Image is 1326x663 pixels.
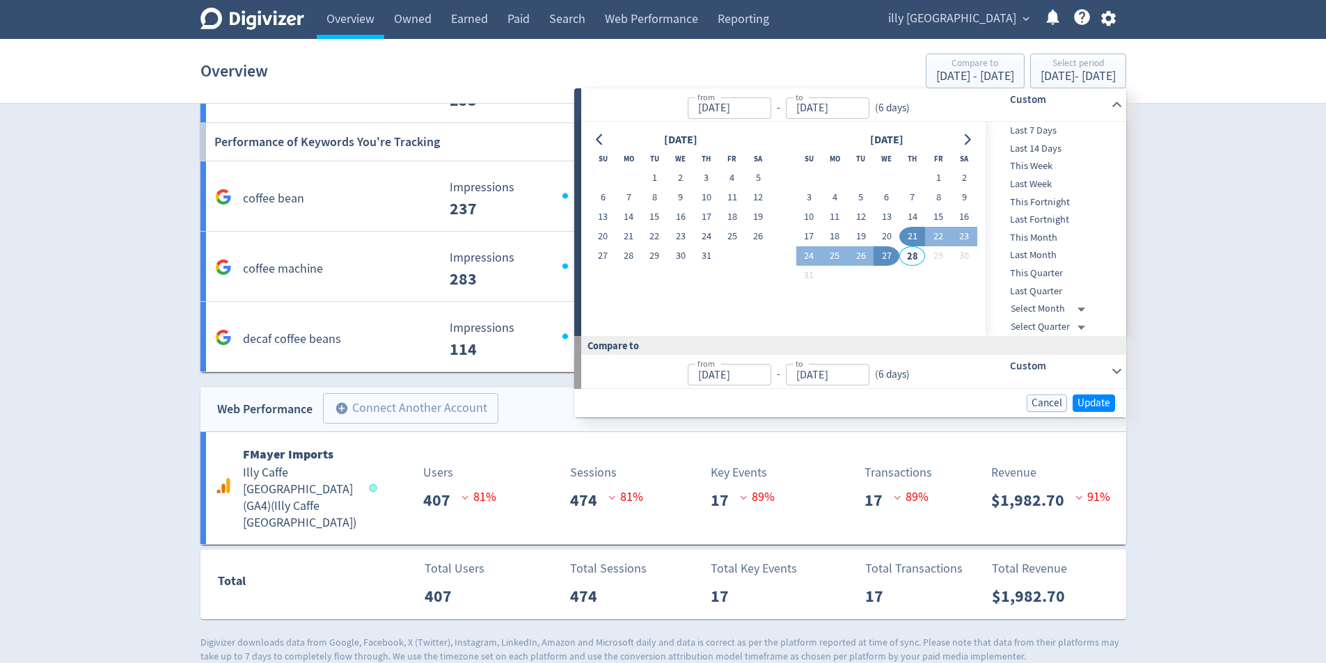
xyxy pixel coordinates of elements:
span: add_circle [335,401,349,415]
p: 17 [711,488,740,513]
button: 25 [719,227,745,246]
div: - [771,367,786,383]
th: Wednesday [874,149,899,168]
button: 8 [642,188,668,207]
div: Total [218,571,354,598]
button: 4 [822,188,848,207]
div: This Week [986,157,1123,175]
a: coffee machine Impressions 283 Impressions 283 88% Clicks 2 Clicks 2 80% Avg. Position 30.92 Avg.... [200,232,1126,302]
th: Saturday [952,149,977,168]
button: Go to next month [957,130,977,150]
p: Revenue [991,463,1110,482]
div: Compare to [574,336,1126,355]
button: 14 [899,207,925,227]
span: Last Week [986,177,1123,192]
button: 19 [848,227,874,246]
th: Wednesday [668,149,693,168]
p: Key Events [711,463,775,482]
button: Select period[DATE]- [DATE] [1030,54,1126,88]
h5: Illy Caffe [GEOGRAPHIC_DATA] (GA4) ( Illy Caffe [GEOGRAPHIC_DATA] ) [243,465,356,532]
a: Connect Another Account [313,395,498,424]
button: 29 [925,246,951,266]
button: 20 [590,227,616,246]
button: illy [GEOGRAPHIC_DATA] [883,8,1033,30]
div: from-to(6 days)Custom [581,355,1126,388]
p: 81 % [608,488,643,506]
p: 474 [570,488,608,513]
div: Last Fortnight [986,211,1123,229]
svg: Google Analytics [215,477,232,494]
button: 17 [796,227,822,246]
span: This Month [986,230,1123,246]
svg: Google Analytics [215,329,232,346]
button: 28 [899,246,925,266]
button: 24 [693,227,719,246]
h5: coffee bean [243,191,304,207]
button: 1 [642,168,668,188]
th: Sunday [590,149,616,168]
p: Digivizer downloads data from Google, Facebook, X (Twitter), Instagram, LinkedIn, Amazon and Micr... [200,636,1126,663]
div: [DATE] [660,131,702,150]
button: 9 [668,188,693,207]
button: Compare to[DATE] - [DATE] [926,54,1025,88]
button: 13 [874,207,899,227]
div: This Month [986,229,1123,247]
p: 81 % [461,488,496,506]
p: Transactions [865,463,932,482]
button: 24 [796,246,822,266]
button: 2 [952,168,977,188]
p: 17 [865,584,894,609]
svg: Google Analytics [215,259,232,275]
button: 13 [590,207,616,227]
div: This Fortnight [986,193,1123,211]
h1: Overview [200,49,268,93]
span: This Fortnight [986,195,1123,210]
h6: Custom [1010,91,1105,108]
p: $1,982.70 [992,584,1076,609]
div: Last 7 Days [986,122,1123,140]
div: from-to(6 days)Custom [581,88,1126,122]
a: decaf coffee beans Impressions 114 Impressions 114 82% Clicks 0 Clicks 0 _ 0% Avg. Position 27.1 ... [200,302,1126,372]
nav: presets [986,122,1123,336]
button: 15 [642,207,668,227]
button: 7 [616,188,642,207]
span: Data last synced: 28 Aug 2025, 3:01am (AEST) [369,484,381,492]
th: Friday [719,149,745,168]
p: 89 % [740,488,775,506]
th: Sunday [796,149,822,168]
div: [DATE] [866,131,908,150]
p: 17 [711,584,740,609]
span: Last Fortnight [986,212,1123,227]
span: This Quarter [986,266,1123,281]
span: This Week [986,159,1123,174]
p: Total Sessions [570,559,647,578]
button: Go to previous month [590,130,610,150]
p: 407 [423,488,461,513]
div: Select Quarter [1011,318,1091,336]
button: 22 [925,227,951,246]
span: Update [1078,398,1110,408]
div: [DATE] - [DATE] [936,70,1014,83]
th: Monday [616,149,642,168]
button: Cancel [1027,394,1067,412]
button: 28 [616,246,642,266]
div: Last Month [986,246,1123,264]
th: Saturday [745,149,771,168]
button: 6 [874,188,899,207]
h5: decaf coffee beans [243,331,341,348]
button: 9 [952,188,977,207]
button: 22 [642,227,668,246]
button: Update [1073,394,1115,412]
button: 15 [925,207,951,227]
p: 474 [570,584,608,609]
div: - [771,100,786,116]
button: 31 [693,246,719,266]
span: illy [GEOGRAPHIC_DATA] [888,8,1016,30]
th: Tuesday [642,149,668,168]
button: 2 [668,168,693,188]
p: Sessions [570,463,643,482]
button: 20 [874,227,899,246]
div: ( 6 days ) [869,100,915,116]
p: Total Key Events [711,559,797,578]
label: from [697,91,715,103]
